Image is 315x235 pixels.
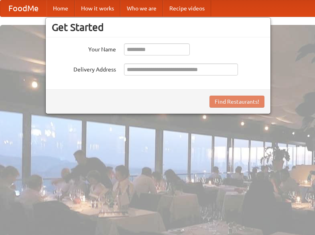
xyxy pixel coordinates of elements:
[163,0,211,16] a: Recipe videos
[47,0,75,16] a: Home
[75,0,120,16] a: How it works
[52,21,264,33] h3: Get Started
[52,63,116,74] label: Delivery Address
[209,96,264,108] button: Find Restaurants!
[120,0,163,16] a: Who we are
[0,0,47,16] a: FoodMe
[52,43,116,53] label: Your Name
